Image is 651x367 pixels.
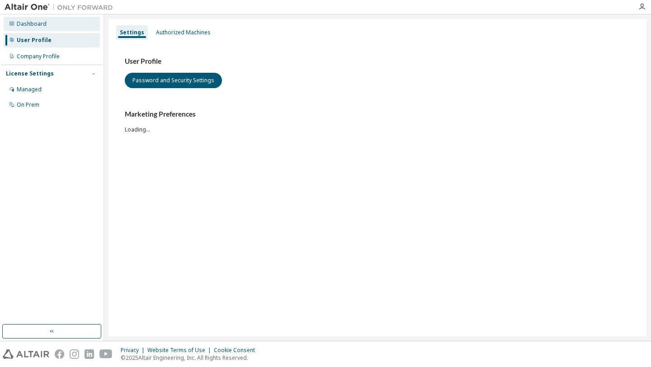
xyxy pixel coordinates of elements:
[121,354,260,362] p: © 2025 Altair Engineering, Inc. All Rights Reserved.
[125,57,630,66] h3: User Profile
[5,3,118,12] img: Altair One
[125,110,630,119] h3: Marketing Preferences
[125,73,222,88] button: Password and Security Settings
[17,37,52,44] div: User Profile
[125,110,630,133] div: Loading...
[6,70,54,77] div: License Settings
[17,86,42,93] div: Managed
[17,101,39,108] div: On Prem
[147,347,214,354] div: Website Terms of Use
[120,29,144,36] div: Settings
[3,349,49,359] img: altair_logo.svg
[85,349,94,359] img: linkedin.svg
[70,349,79,359] img: instagram.svg
[99,349,113,359] img: youtube.svg
[214,347,260,354] div: Cookie Consent
[121,347,147,354] div: Privacy
[55,349,64,359] img: facebook.svg
[17,53,60,60] div: Company Profile
[156,29,211,36] div: Authorized Machines
[17,20,47,28] div: Dashboard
